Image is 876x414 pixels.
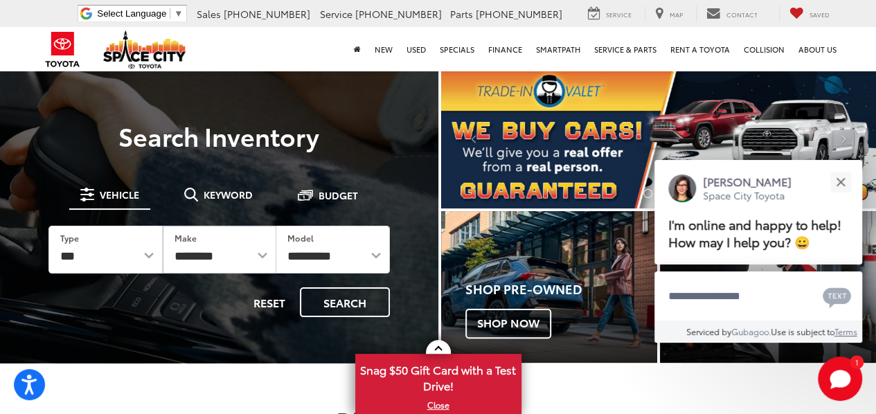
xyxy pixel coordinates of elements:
span: Shop Now [465,309,551,338]
button: Search [300,287,390,317]
p: Space City Toyota [703,189,792,202]
a: Finance [481,27,529,71]
div: Close[PERSON_NAME]Space City ToyotaI'm online and happy to help! How may I help you? 😀Type your m... [654,160,862,343]
span: I'm online and happy to help! How may I help you? 😀 [668,215,841,251]
a: New [368,27,400,71]
span: Select Language [97,8,166,19]
a: Home [347,27,368,71]
button: Click to view next picture. [811,97,876,181]
span: 1 [855,359,858,365]
a: Contact [696,6,768,21]
svg: Text [823,286,851,308]
span: Sales [197,7,221,21]
a: Rent a Toyota [663,27,737,71]
span: ▼ [174,8,183,19]
span: Snag $50 Gift Card with a Test Drive! [357,355,520,397]
img: Space City Toyota [103,30,186,69]
h4: Shop Pre-Owned [465,282,657,296]
p: [PERSON_NAME] [703,174,792,189]
a: Shop Pre-Owned Shop Now [441,211,657,363]
a: Map [645,6,693,21]
label: Model [287,232,314,244]
svg: Start Chat [818,357,862,401]
span: [PHONE_NUMBER] [355,7,442,21]
span: Service [606,10,632,19]
button: Chat with SMS [819,280,855,312]
li: Go to slide number 1. [643,189,652,198]
button: Toggle Chat Window [818,357,862,401]
a: Used [400,27,433,71]
h3: Search Inventory [29,122,409,150]
a: About Us [792,27,843,71]
a: Gubagoo. [731,325,771,337]
label: Make [175,232,197,244]
textarea: Type your message [654,271,862,321]
span: [PHONE_NUMBER] [224,7,310,21]
span: Parts [450,7,473,21]
span: [PHONE_NUMBER] [476,7,562,21]
span: Vehicle [100,190,139,199]
span: Serviced by [686,325,731,337]
img: Toyota [37,27,89,72]
button: Close [825,167,855,197]
button: Reset [242,287,297,317]
span: Use is subject to [771,325,834,337]
a: Service [578,6,642,21]
span: Contact [726,10,758,19]
a: Collision [737,27,792,71]
a: Service & Parts [587,27,663,71]
span: Service [320,7,352,21]
div: Toyota [441,211,657,363]
span: Map [670,10,683,19]
button: Click to view previous picture. [441,97,506,181]
span: Budget [319,190,358,200]
a: Specials [433,27,481,71]
a: Select Language​ [97,8,183,19]
span: Keyword [204,190,253,199]
span: Saved [810,10,830,19]
label: Type [60,232,79,244]
a: SmartPath [529,27,587,71]
a: My Saved Vehicles [779,6,840,21]
a: Terms [834,325,857,337]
